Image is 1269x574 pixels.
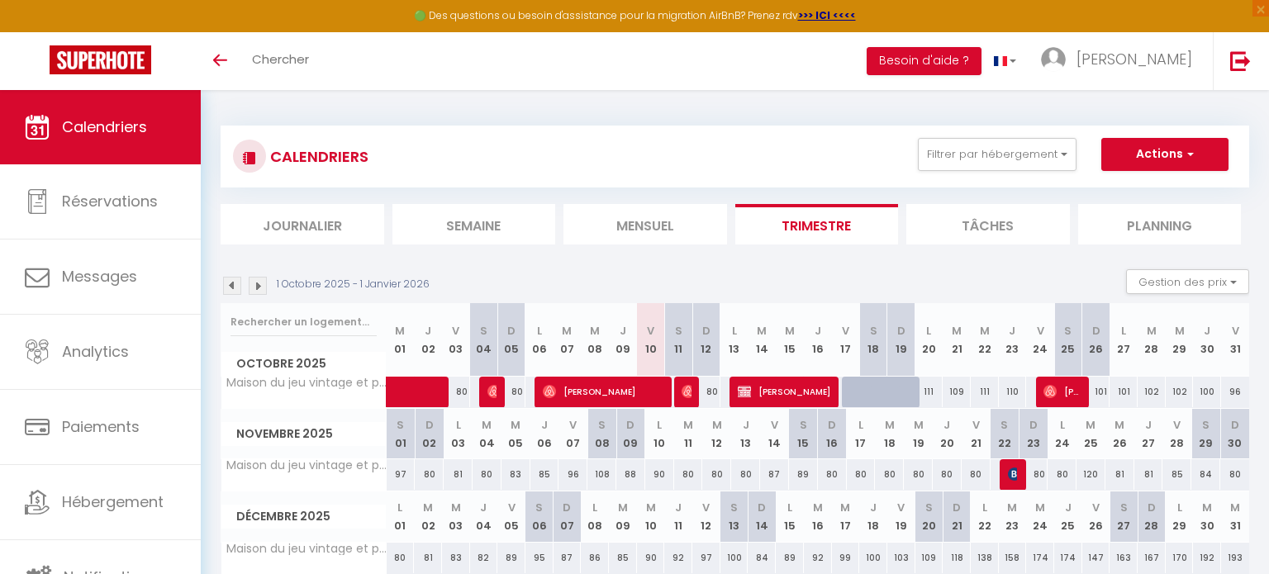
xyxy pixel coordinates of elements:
[62,116,147,137] span: Calendriers
[731,409,760,459] th: 13
[1134,409,1163,459] th: 27
[914,417,924,433] abbr: M
[692,543,720,573] div: 97
[962,459,991,490] div: 80
[415,459,444,490] div: 80
[224,543,389,555] span: Maison du jeu vintage et poker
[1115,417,1124,433] abbr: M
[497,543,525,573] div: 89
[387,459,416,490] div: 97
[1019,459,1048,490] div: 80
[789,459,818,490] div: 89
[664,303,692,377] th: 11
[674,459,703,490] div: 80
[771,417,778,433] abbr: V
[1077,459,1105,490] div: 120
[252,50,309,68] span: Chercher
[760,459,789,490] div: 87
[1037,323,1044,339] abbr: V
[1173,417,1181,433] abbr: V
[915,377,943,407] div: 111
[904,409,933,459] th: 19
[645,409,674,459] th: 10
[1138,377,1166,407] div: 102
[581,491,609,542] th: 08
[1148,500,1156,515] abbr: D
[530,409,559,459] th: 06
[1221,543,1249,573] div: 193
[1232,323,1239,339] abbr: V
[387,303,415,377] th: 01
[1054,491,1082,542] th: 25
[1077,49,1192,69] span: [PERSON_NAME]
[62,491,164,512] span: Hébergement
[804,491,832,542] th: 16
[224,377,389,389] span: Maison du jeu vintage et poker
[392,204,556,244] li: Semaine
[1134,459,1163,490] div: 81
[1230,500,1240,515] abbr: M
[1110,543,1138,573] div: 163
[456,417,461,433] abbr: L
[62,191,158,211] span: Réservations
[926,323,931,339] abbr: L
[1078,204,1242,244] li: Planning
[541,417,548,433] abbr: J
[832,543,860,573] div: 99
[647,323,654,339] abbr: V
[840,500,850,515] abbr: M
[1193,543,1221,573] div: 192
[859,491,887,542] th: 18
[1166,303,1194,377] th: 29
[789,409,818,459] th: 15
[870,323,877,339] abbr: S
[1162,459,1191,490] div: 85
[785,323,795,339] abbr: M
[730,500,738,515] abbr: S
[720,303,749,377] th: 13
[1008,458,1017,490] span: [PERSON_NAME]
[906,204,1070,244] li: Tâches
[563,500,571,515] abbr: D
[674,409,703,459] th: 11
[675,500,682,515] abbr: J
[240,32,321,90] a: Chercher
[397,500,402,515] abbr: L
[497,491,525,542] th: 05
[818,409,847,459] th: 16
[702,409,731,459] th: 12
[266,138,368,175] h3: CALENDRIERS
[1230,50,1251,71] img: logout
[798,8,856,22] a: >>> ICI <<<<
[682,376,691,407] span: [PERSON_NAME]
[1220,459,1249,490] div: 80
[1191,409,1220,459] th: 29
[1110,377,1138,407] div: 101
[1082,377,1110,407] div: 101
[537,323,542,339] abbr: L
[1054,303,1082,377] th: 25
[732,323,737,339] abbr: L
[760,409,789,459] th: 14
[618,500,628,515] abbr: M
[626,417,634,433] abbr: D
[592,500,597,515] abbr: L
[554,491,582,542] th: 07
[813,500,823,515] abbr: M
[224,459,389,472] span: Maison du jeu vintage et poker
[1092,500,1100,515] abbr: V
[1221,377,1249,407] div: 96
[1029,417,1038,433] abbr: D
[1026,543,1054,573] div: 174
[971,543,999,573] div: 138
[915,491,943,542] th: 20
[1138,303,1166,377] th: 28
[231,307,377,337] input: Rechercher un logement...
[735,204,899,244] li: Trimestre
[1082,491,1110,542] th: 26
[397,417,404,433] abbr: S
[787,500,792,515] abbr: L
[62,416,140,437] span: Paiements
[933,409,962,459] th: 20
